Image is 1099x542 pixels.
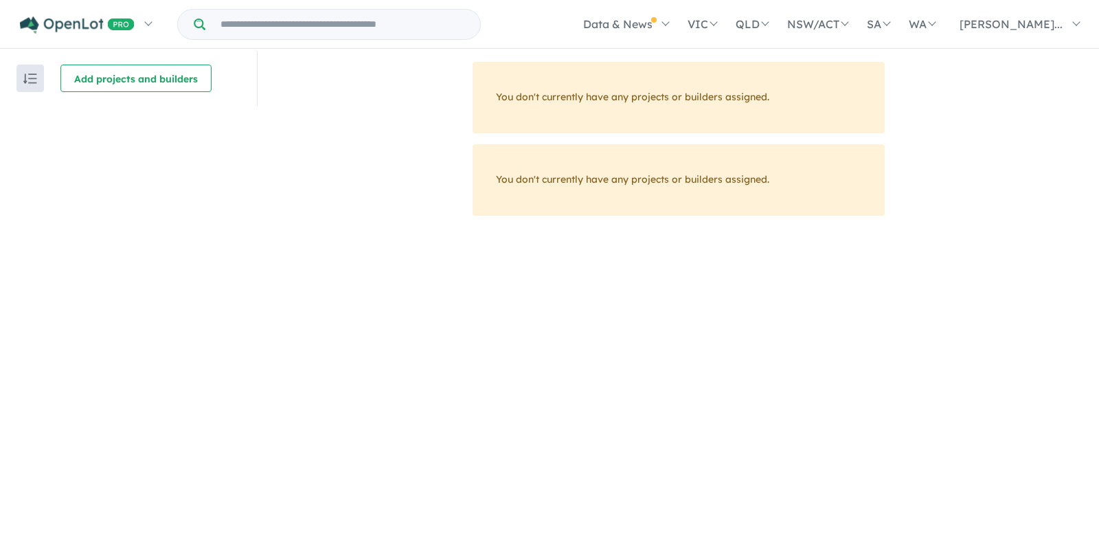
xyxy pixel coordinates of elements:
[960,17,1063,31] span: [PERSON_NAME]...
[473,144,885,216] div: You don't currently have any projects or builders assigned.
[60,65,212,92] button: Add projects and builders
[23,74,37,84] img: sort.svg
[20,16,135,34] img: Openlot PRO Logo White
[473,62,885,133] div: You don't currently have any projects or builders assigned.
[208,10,477,39] input: Try estate name, suburb, builder or developer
